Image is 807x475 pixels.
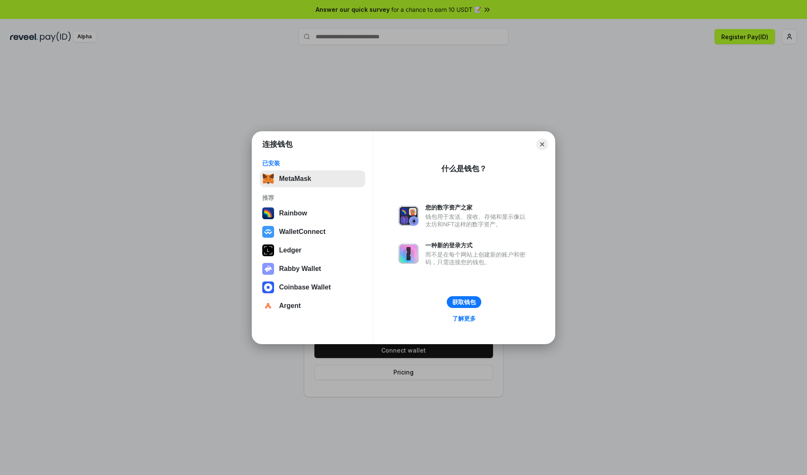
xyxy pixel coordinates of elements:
[260,279,365,296] button: Coinbase Wallet
[425,251,530,266] div: 而不是在每个网站上创建新的账户和密码，只需连接您的钱包。
[260,260,365,277] button: Rabby Wallet
[536,138,548,150] button: Close
[398,206,419,226] img: svg+xml,%3Csvg%20xmlns%3D%22http%3A%2F%2Fwww.w3.org%2F2000%2Fsvg%22%20fill%3D%22none%22%20viewBox...
[279,210,307,217] div: Rainbow
[425,213,530,228] div: 钱包用于发送、接收、存储和显示像以太坊和NFT这样的数字资产。
[262,139,293,149] h1: 连接钱包
[260,223,365,240] button: WalletConnect
[447,296,481,308] button: 获取钱包
[279,228,326,236] div: WalletConnect
[441,164,487,174] div: 什么是钱包？
[398,244,419,264] img: svg+xml,%3Csvg%20xmlns%3D%22http%3A%2F%2Fwww.w3.org%2F2000%2Fsvg%22%20fill%3D%22none%22%20viewBox...
[425,241,530,249] div: 一种新的登录方式
[425,204,530,211] div: 您的数字资产之家
[279,302,301,310] div: Argent
[262,159,363,167] div: 已安装
[452,298,476,306] div: 获取钱包
[279,265,321,273] div: Rabby Wallet
[262,226,274,238] img: svg+xml,%3Csvg%20width%3D%2228%22%20height%3D%2228%22%20viewBox%3D%220%200%2028%2028%22%20fill%3D...
[260,205,365,222] button: Rainbow
[262,194,363,202] div: 推荐
[452,315,476,322] div: 了解更多
[260,242,365,259] button: Ledger
[262,207,274,219] img: svg+xml,%3Csvg%20width%3D%22120%22%20height%3D%22120%22%20viewBox%3D%220%200%20120%20120%22%20fil...
[262,173,274,185] img: svg+xml,%3Csvg%20fill%3D%22none%22%20height%3D%2233%22%20viewBox%3D%220%200%2035%2033%22%20width%...
[262,244,274,256] img: svg+xml,%3Csvg%20xmlns%3D%22http%3A%2F%2Fwww.w3.org%2F2000%2Fsvg%22%20width%3D%2228%22%20height%3...
[260,170,365,187] button: MetaMask
[260,297,365,314] button: Argent
[279,247,301,254] div: Ledger
[279,284,331,291] div: Coinbase Wallet
[262,281,274,293] img: svg+xml,%3Csvg%20width%3D%2228%22%20height%3D%2228%22%20viewBox%3D%220%200%2028%2028%22%20fill%3D...
[262,300,274,312] img: svg+xml,%3Csvg%20width%3D%2228%22%20height%3D%2228%22%20viewBox%3D%220%200%2028%2028%22%20fill%3D...
[279,175,311,183] div: MetaMask
[262,263,274,275] img: svg+xml,%3Csvg%20xmlns%3D%22http%3A%2F%2Fwww.w3.org%2F2000%2Fsvg%22%20fill%3D%22none%22%20viewBox...
[447,313,481,324] a: 了解更多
